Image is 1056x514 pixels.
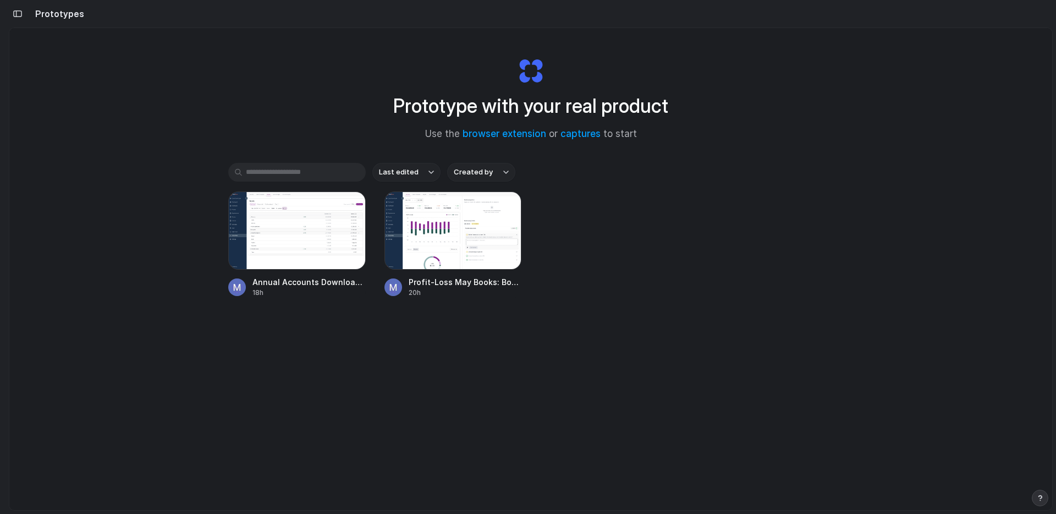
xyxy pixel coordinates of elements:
[560,128,601,139] a: captures
[409,288,522,298] div: 20h
[384,192,522,298] a: Profit-Loss May Books: Bookkeeping Docs & TasksProfit-Loss May Books: Bookkeeping Docs & Tasks20h
[393,91,668,121] h1: Prototype with your real product
[372,163,441,182] button: Last edited
[252,288,366,298] div: 18h
[454,167,493,178] span: Created by
[447,163,515,182] button: Created by
[252,276,366,288] span: Annual Accounts Download Feature
[463,128,546,139] a: browser extension
[379,167,419,178] span: Last edited
[228,192,366,298] a: Annual Accounts Download FeatureAnnual Accounts Download Feature18h
[409,276,522,288] span: Profit-Loss May Books: Bookkeeping Docs & Tasks
[425,127,637,141] span: Use the or to start
[31,7,84,20] h2: Prototypes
